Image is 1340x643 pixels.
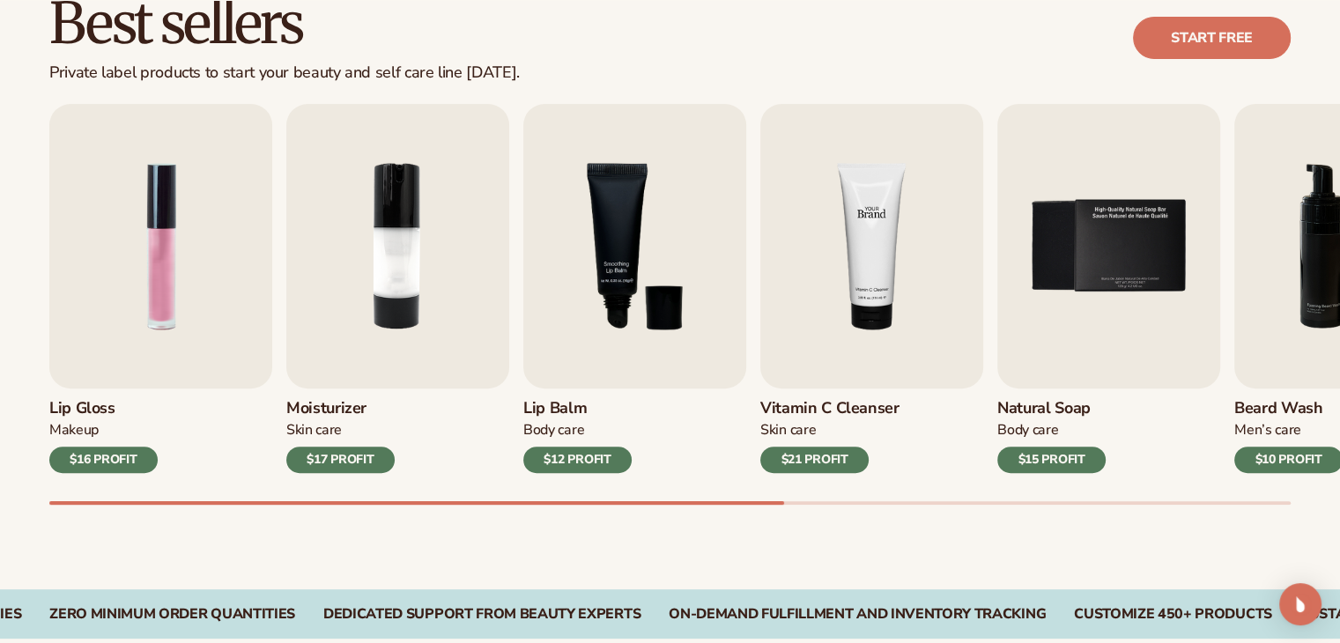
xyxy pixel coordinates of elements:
[760,421,900,440] div: Skin Care
[49,63,520,83] div: Private label products to start your beauty and self care line [DATE].
[523,447,632,473] div: $12 PROFIT
[49,421,158,440] div: Makeup
[323,606,640,623] div: Dedicated Support From Beauty Experts
[760,399,900,418] h3: Vitamin C Cleanser
[286,104,509,473] a: 2 / 9
[49,104,272,473] a: 1 / 9
[286,421,395,440] div: Skin Care
[286,447,395,473] div: $17 PROFIT
[49,447,158,473] div: $16 PROFIT
[997,447,1106,473] div: $15 PROFIT
[49,399,158,418] h3: Lip Gloss
[1074,606,1272,623] div: CUSTOMIZE 450+ PRODUCTS
[997,399,1106,418] h3: Natural Soap
[1279,583,1321,625] div: Open Intercom Messenger
[523,104,746,473] a: 3 / 9
[760,104,983,388] img: Shopify Image 8
[49,606,295,623] div: Zero Minimum Order QuantitieS
[523,399,632,418] h3: Lip Balm
[286,399,395,418] h3: Moisturizer
[997,104,1220,473] a: 5 / 9
[523,421,632,440] div: Body Care
[997,421,1106,440] div: Body Care
[760,104,983,473] a: 4 / 9
[1133,17,1291,59] a: Start free
[669,606,1046,623] div: On-Demand Fulfillment and Inventory Tracking
[760,447,869,473] div: $21 PROFIT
